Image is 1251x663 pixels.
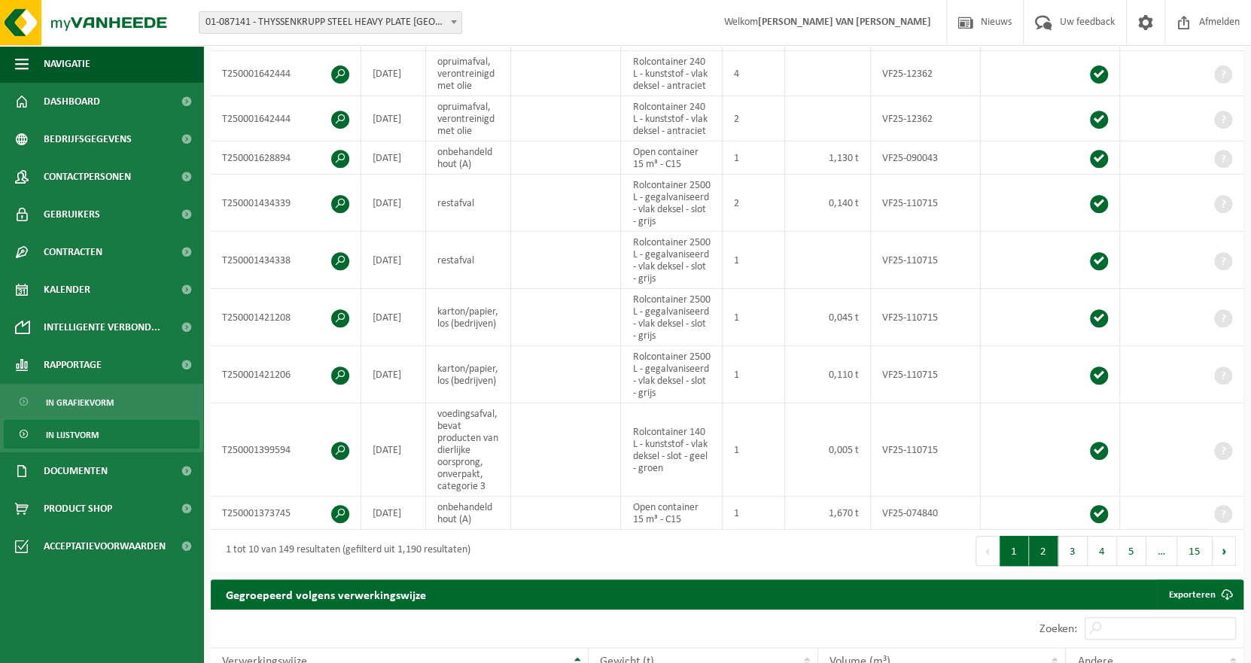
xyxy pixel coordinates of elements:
td: [DATE] [361,232,426,289]
h2: Gegroepeerd volgens verwerkingswijze [211,579,441,609]
span: Acceptatievoorwaarden [44,528,166,565]
span: Kalender [44,271,90,309]
td: VF25-110715 [871,175,981,232]
td: T250001373745 [211,497,361,530]
button: 2 [1029,536,1058,566]
button: Next [1213,536,1236,566]
td: VF25-12362 [871,51,981,96]
td: VF25-110715 [871,403,981,497]
td: 1 [723,497,786,530]
td: VF25-12362 [871,96,981,141]
td: Rolcontainer 2500 L - gegalvaniseerd - vlak deksel - slot - grijs [621,289,722,346]
span: Product Shop [44,490,112,528]
td: T250001628894 [211,141,361,175]
td: T250001642444 [211,51,361,96]
td: VF25-110715 [871,289,981,346]
td: T250001434339 [211,175,361,232]
td: [DATE] [361,346,426,403]
td: restafval [426,175,512,232]
td: [DATE] [361,497,426,530]
span: 01-087141 - THYSSENKRUPP STEEL HEAVY PLATE ANTWERP NV - ANTWERPEN [199,12,461,33]
td: Open container 15 m³ - C15 [621,497,722,530]
td: 0,005 t [785,403,871,497]
td: T250001434338 [211,232,361,289]
td: 1 [723,346,786,403]
button: 1 [1000,536,1029,566]
td: T250001399594 [211,403,361,497]
td: onbehandeld hout (A) [426,141,512,175]
td: opruimafval, verontreinigd met olie [426,51,512,96]
td: 0,045 t [785,289,871,346]
button: 4 [1088,536,1117,566]
td: [DATE] [361,96,426,141]
a: In lijstvorm [4,420,199,449]
button: Previous [976,536,1000,566]
td: [DATE] [361,289,426,346]
td: T250001421208 [211,289,361,346]
td: Rolcontainer 2500 L - gegalvaniseerd - vlak deksel - slot - grijs [621,175,722,232]
td: 2 [723,96,786,141]
a: In grafiekvorm [4,388,199,416]
td: VF25-110715 [871,346,981,403]
td: Rolcontainer 240 L - kunststof - vlak deksel - antraciet [621,96,722,141]
td: VF25-110715 [871,232,981,289]
button: 15 [1177,536,1213,566]
td: 1,670 t [785,497,871,530]
td: Rolcontainer 140 L - kunststof - vlak deksel - slot - geel - groen [621,403,722,497]
td: Rolcontainer 240 L - kunststof - vlak deksel - antraciet [621,51,722,96]
td: [DATE] [361,403,426,497]
button: 3 [1058,536,1088,566]
td: restafval [426,232,512,289]
span: Intelligente verbond... [44,309,160,346]
td: 1 [723,232,786,289]
span: Contactpersonen [44,158,131,196]
td: [DATE] [361,175,426,232]
span: Navigatie [44,45,90,83]
span: 01-087141 - THYSSENKRUPP STEEL HEAVY PLATE ANTWERP NV - ANTWERPEN [199,11,462,34]
td: voedingsafval, bevat producten van dierlijke oorsprong, onverpakt, categorie 3 [426,403,512,497]
td: 0,140 t [785,175,871,232]
td: VF25-090043 [871,141,981,175]
span: Documenten [44,452,108,490]
a: Exporteren [1157,579,1242,610]
td: onbehandeld hout (A) [426,497,512,530]
td: 1 [723,403,786,497]
td: 0,110 t [785,346,871,403]
td: 1 [723,141,786,175]
td: karton/papier, los (bedrijven) [426,289,512,346]
td: karton/papier, los (bedrijven) [426,346,512,403]
td: VF25-074840 [871,497,981,530]
td: T250001642444 [211,96,361,141]
td: Rolcontainer 2500 L - gegalvaniseerd - vlak deksel - slot - grijs [621,346,722,403]
td: [DATE] [361,51,426,96]
td: 4 [723,51,786,96]
td: T250001421206 [211,346,361,403]
td: Open container 15 m³ - C15 [621,141,722,175]
span: In lijstvorm [46,421,99,449]
span: Dashboard [44,83,100,120]
td: Rolcontainer 2500 L - gegalvaniseerd - vlak deksel - slot - grijs [621,232,722,289]
td: 1 [723,289,786,346]
span: In grafiekvorm [46,388,114,417]
span: … [1146,536,1177,566]
strong: [PERSON_NAME] VAN [PERSON_NAME] [758,17,931,28]
label: Zoeken: [1039,623,1077,635]
span: Bedrijfsgegevens [44,120,132,158]
td: [DATE] [361,141,426,175]
td: opruimafval, verontreinigd met olie [426,96,512,141]
td: 2 [723,175,786,232]
button: 5 [1117,536,1146,566]
span: Gebruikers [44,196,100,233]
td: 1,130 t [785,141,871,175]
span: Contracten [44,233,102,271]
div: 1 tot 10 van 149 resultaten (gefilterd uit 1,190 resultaten) [218,537,470,564]
span: Rapportage [44,346,102,384]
